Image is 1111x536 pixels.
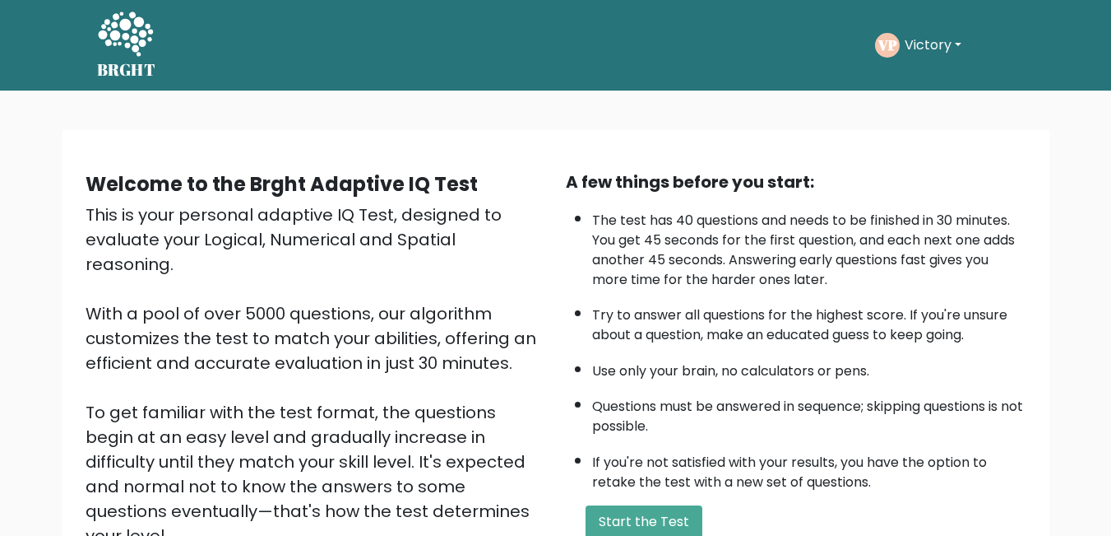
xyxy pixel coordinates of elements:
[877,35,896,54] text: VP
[566,170,1026,194] div: A few things before you start:
[97,7,156,84] a: BRGHT
[592,445,1026,492] li: If you're not satisfied with your results, you have the option to retake the test with a new set ...
[592,203,1026,290] li: The test has 40 questions and needs to be finished in 30 minutes. You get 45 seconds for the firs...
[592,389,1026,436] li: Questions must be answered in sequence; skipping questions is not possible.
[900,35,966,56] button: Victory
[97,60,156,80] h5: BRGHT
[592,353,1026,381] li: Use only your brain, no calculators or pens.
[592,297,1026,345] li: Try to answer all questions for the highest score. If you're unsure about a question, make an edu...
[86,170,478,198] b: Welcome to the Brght Adaptive IQ Test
